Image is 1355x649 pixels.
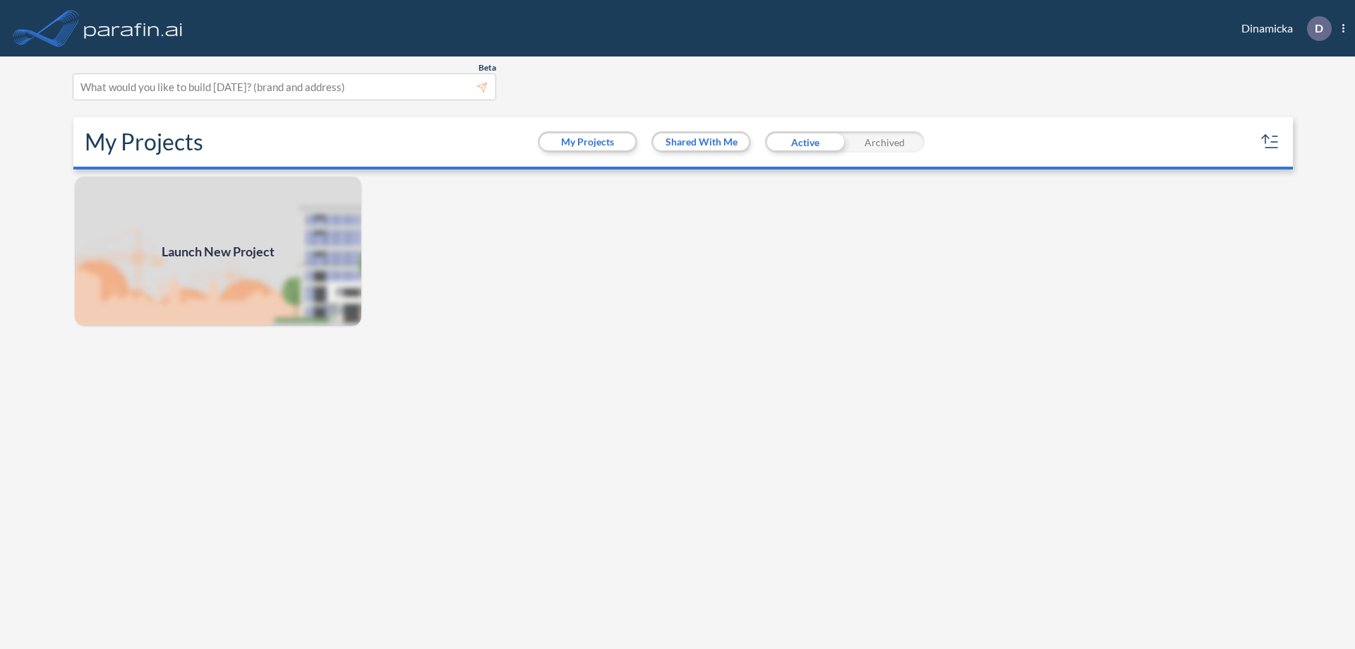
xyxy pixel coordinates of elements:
[1220,16,1344,41] div: Dinamicka
[81,14,186,42] img: logo
[1315,22,1323,35] p: D
[73,175,363,328] a: Launch New Project
[85,129,203,155] h2: My Projects
[845,131,925,153] div: Archived
[1259,131,1282,153] button: sort
[654,133,749,150] button: Shared With Me
[73,175,363,328] img: add
[540,133,635,150] button: My Projects
[765,131,845,153] div: Active
[162,242,275,261] span: Launch New Project
[478,62,496,73] span: Beta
